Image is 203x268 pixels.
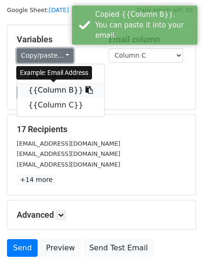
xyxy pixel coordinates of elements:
[17,48,73,63] a: Copy/paste...
[83,239,154,257] a: Send Test Email
[17,98,104,113] a: {{Column C}}
[7,7,69,13] small: Google Sheet:
[17,34,95,45] h5: Variables
[17,174,56,186] a: +14 more
[16,66,92,80] div: Example: Email Address
[17,210,186,220] h5: Advanced
[157,223,203,268] iframe: Chat Widget
[17,124,186,134] h5: 17 Recipients
[40,239,81,257] a: Preview
[17,161,120,168] small: [EMAIL_ADDRESS][DOMAIN_NAME]
[7,239,38,257] a: Send
[17,140,120,147] small: [EMAIL_ADDRESS][DOMAIN_NAME]
[17,83,104,98] a: {{Column B}}
[17,150,120,157] small: [EMAIL_ADDRESS][DOMAIN_NAME]
[134,5,196,15] span: Daily emails left: 50
[49,7,69,13] a: [DATE]
[95,9,194,41] div: Copied {{Column B}}. You can paste it into your email.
